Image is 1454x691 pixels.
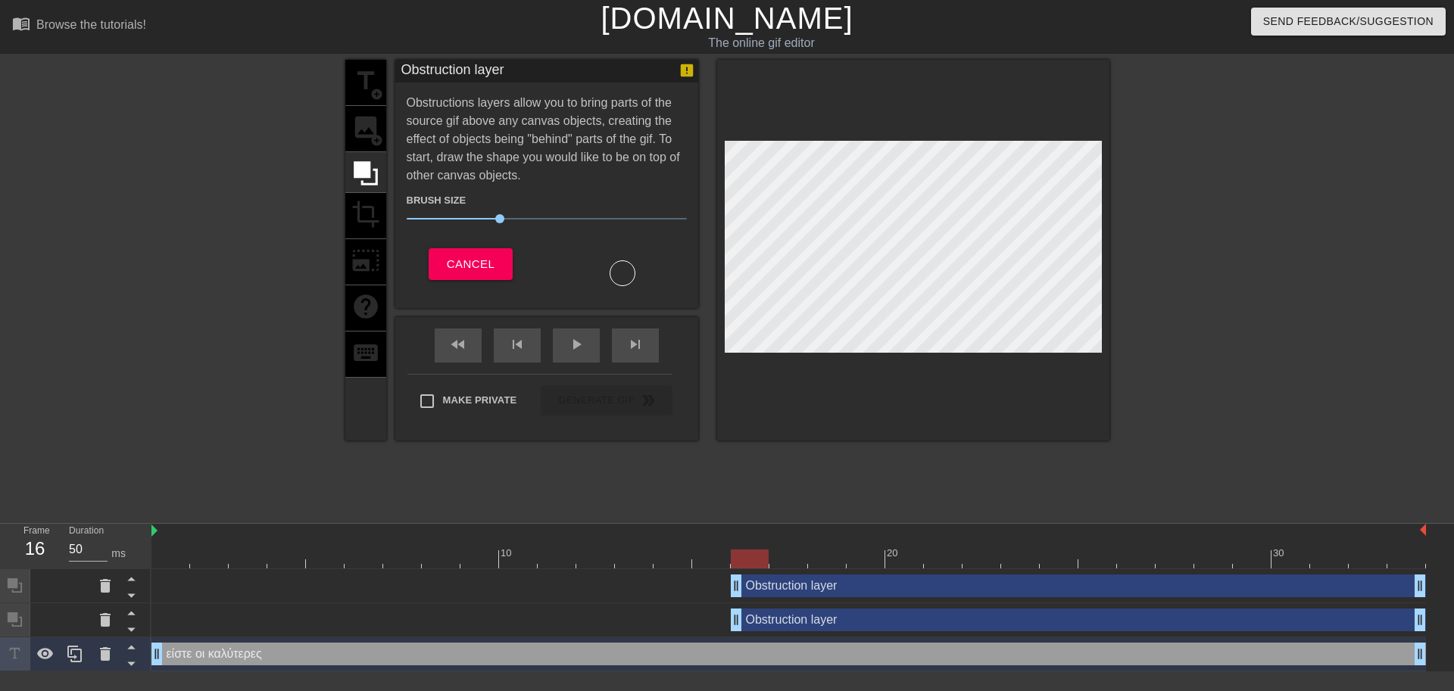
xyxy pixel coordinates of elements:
[443,393,517,408] span: Make Private
[12,524,58,568] div: Frame
[729,578,744,593] span: drag_handle
[1273,546,1287,561] div: 30
[149,646,164,661] span: drag_handle
[36,18,146,31] div: Browse the tutorials!
[492,34,1031,52] div: The online gif editor
[729,612,744,627] span: drag_handle
[1412,578,1427,593] span: drag_handle
[401,60,504,82] div: Obstruction layer
[12,14,146,38] a: Browse the tutorials!
[626,335,644,353] span: skip_next
[508,335,526,353] span: skip_previous
[1263,12,1434,31] span: Send Feedback/Suggestion
[69,527,104,536] label: Duration
[501,546,514,561] div: 10
[567,335,585,353] span: play_arrow
[12,14,30,33] span: menu_book
[407,94,687,286] div: Obstructions layers allow you to bring parts of the source gif above any canvas objects, creating...
[449,335,467,353] span: fast_rewind
[23,535,46,562] div: 16
[429,248,513,280] button: Cancel
[1420,524,1426,536] img: bound-end.png
[1251,8,1446,36] button: Send Feedback/Suggestion
[407,193,466,208] label: Brush Size
[111,546,126,562] div: ms
[887,546,900,561] div: 20
[447,254,495,274] span: Cancel
[1412,612,1427,627] span: drag_handle
[1412,646,1427,661] span: drag_handle
[601,2,853,35] a: [DOMAIN_NAME]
